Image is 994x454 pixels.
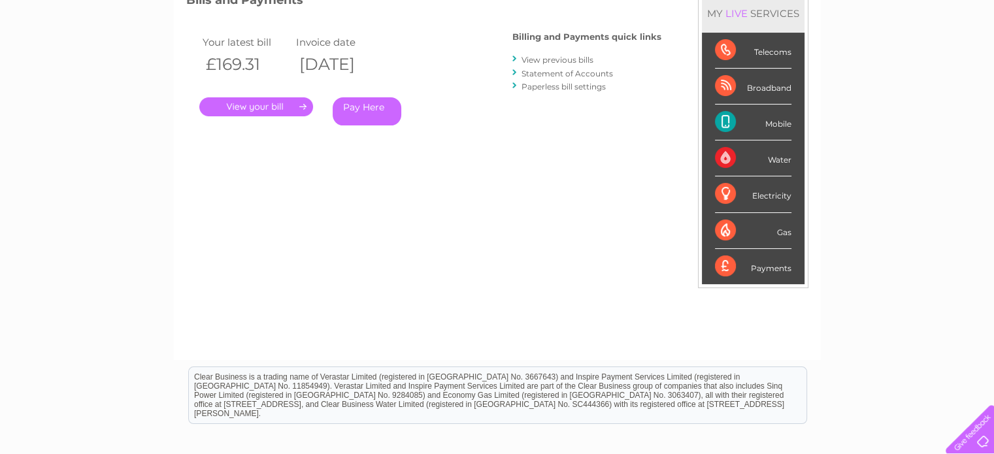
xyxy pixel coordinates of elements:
div: Water [715,140,791,176]
a: Paperless bill settings [522,82,606,91]
td: Your latest bill [199,33,293,51]
td: Invoice date [293,33,387,51]
div: Mobile [715,105,791,140]
div: Clear Business is a trading name of Verastar Limited (registered in [GEOGRAPHIC_DATA] No. 3667643... [189,7,806,63]
a: View previous bills [522,55,593,65]
div: Gas [715,213,791,249]
a: Energy [797,56,825,65]
a: . [199,97,313,116]
img: logo.png [35,34,101,74]
a: Water [764,56,789,65]
h4: Billing and Payments quick links [512,32,661,42]
div: Payments [715,249,791,284]
a: 0333 014 3131 [748,7,838,23]
a: Statement of Accounts [522,69,613,78]
div: Broadband [715,69,791,105]
a: Contact [907,56,939,65]
th: [DATE] [293,51,387,78]
div: LIVE [723,7,750,20]
th: £169.31 [199,51,293,78]
div: Telecoms [715,33,791,69]
a: Blog [880,56,899,65]
a: Log out [951,56,982,65]
div: Electricity [715,176,791,212]
a: Telecoms [833,56,872,65]
a: Pay Here [333,97,401,125]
